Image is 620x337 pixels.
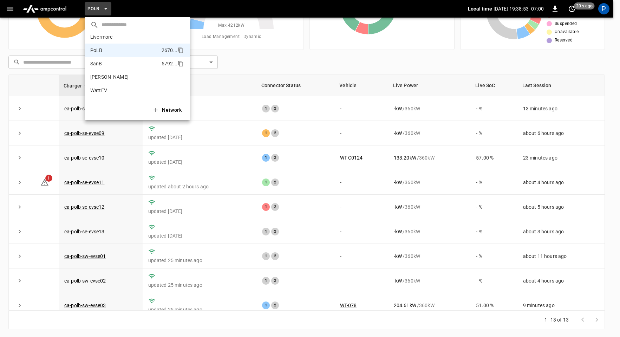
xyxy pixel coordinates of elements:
[90,60,102,67] p: SanB
[148,103,187,117] button: Network
[90,87,107,94] p: WattEV
[177,46,185,54] div: copy
[177,59,185,68] div: copy
[90,47,103,54] p: PoLB
[90,73,129,80] p: [PERSON_NAME]
[90,33,112,40] p: Livermore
